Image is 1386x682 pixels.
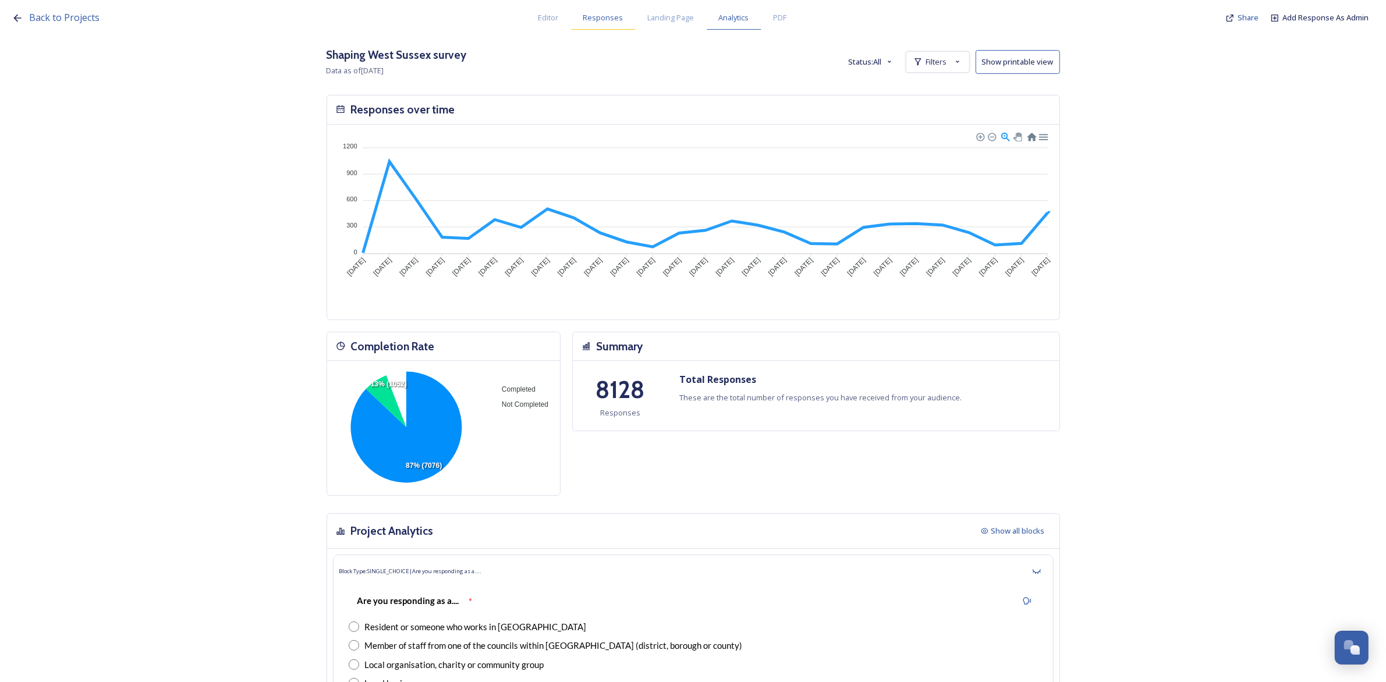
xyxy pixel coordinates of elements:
[365,620,587,634] div: Resident or someone who works in [GEOGRAPHIC_DATA]
[991,525,1045,537] span: Show all blocks
[346,196,357,203] tspan: 600
[740,255,761,277] tspan: [DATE]
[365,658,544,672] div: Local organisation, charity or community group
[987,132,995,140] div: Zoom Out
[976,50,1060,74] button: Show printable view
[774,12,787,23] span: PDF
[976,132,984,140] div: Zoom In
[680,392,962,403] span: These are the total number of responses you have received from your audience.
[635,256,657,278] tspan: [DATE]
[556,256,577,278] tspan: [DATE]
[898,256,920,278] tspan: [DATE]
[648,12,694,23] span: Landing Page
[477,255,498,277] tspan: [DATE]
[530,256,551,278] tspan: [DATE]
[492,400,548,409] span: Not Completed
[327,65,384,76] span: Data as of [DATE]
[365,639,743,652] div: Member of staff from one of the councils within [GEOGRAPHIC_DATA] (district, borough or county)
[1004,256,1025,278] tspan: [DATE]
[600,407,640,418] span: Responses
[687,256,709,278] tspan: [DATE]
[767,255,788,277] tspan: [DATE]
[339,567,482,576] span: Block Type: SINGLE_CHOICE | Are you responding as a....
[924,256,946,278] tspan: [DATE]
[1335,631,1369,665] button: Open Chat
[1030,255,1051,277] tspan: [DATE]
[977,256,999,278] tspan: [DATE]
[371,256,393,278] tspan: [DATE]
[1282,12,1369,23] a: Add Response As Admin
[351,101,455,118] h3: Responses over time
[951,256,972,278] tspan: [DATE]
[999,131,1009,141] div: Selection Zoom
[793,256,814,278] tspan: [DATE]
[1238,12,1259,23] span: Share
[1026,131,1036,141] div: Reset Zoom
[351,338,435,355] h3: Completion Rate
[503,256,524,278] tspan: [DATE]
[538,12,559,23] span: Editor
[492,385,535,393] span: Completed
[596,372,645,407] h1: 8128
[582,256,604,278] tspan: [DATE]
[680,373,757,386] strong: Total Responses
[872,256,894,278] tspan: [DATE]
[346,169,357,176] tspan: 900
[29,10,100,25] a: Back to Projects
[343,143,357,150] tspan: 1200
[608,256,630,278] tspan: [DATE]
[583,12,623,23] span: Responses
[714,256,735,278] tspan: [DATE]
[719,12,749,23] span: Analytics
[597,338,643,355] h3: Summary
[1013,132,1020,139] div: Panning
[357,595,459,606] strong: Are you responding as a....
[353,248,357,255] tspan: 0
[843,51,900,73] button: Status:All
[398,256,419,278] tspan: [DATE]
[845,256,867,278] tspan: [DATE]
[424,256,446,278] tspan: [DATE]
[451,256,472,278] tspan: [DATE]
[661,256,683,278] tspan: [DATE]
[926,56,947,68] span: Filters
[29,11,100,24] span: Back to Projects
[819,256,841,278] tspan: [DATE]
[1037,131,1047,141] div: Menu
[346,222,357,229] tspan: 300
[351,523,434,539] h3: Project Analytics
[327,47,467,63] h3: Shaping West Sussex survey
[345,256,367,278] tspan: [DATE]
